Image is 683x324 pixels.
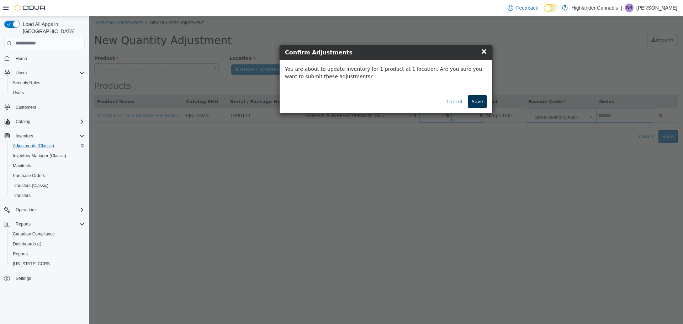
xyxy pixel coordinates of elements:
span: Inventory Manager (Classic) [10,152,85,160]
button: Users [1,68,88,78]
span: Reports [10,250,85,258]
h4: Confirm Adjustments [196,32,398,41]
span: × [392,31,398,39]
span: Purchase Orders [13,173,45,179]
span: Adjustments (Classic) [10,142,85,150]
span: Customers [13,103,85,112]
span: Load All Apps in [GEOGRAPHIC_DATA] [20,21,85,35]
a: Dashboards [10,240,44,248]
span: [US_STATE] CCRS [13,261,50,267]
button: Transfers [7,191,88,201]
span: Home [16,56,27,62]
nav: Complex example [4,51,85,302]
img: Cova [14,4,46,11]
span: Inventory [16,133,33,139]
span: Settings [13,274,85,283]
span: Dashboards [13,241,41,247]
button: Save [379,79,398,92]
a: Users [10,89,27,97]
button: Catalog [1,117,88,127]
a: Security Roles [10,79,43,87]
a: Transfers [10,191,33,200]
span: Transfers [10,191,85,200]
span: Operations [13,206,85,214]
button: Users [7,88,88,98]
button: Settings [1,273,88,283]
span: Users [10,89,85,97]
a: Customers [13,103,39,112]
p: | [621,4,622,12]
span: Washington CCRS [10,260,85,268]
button: Users [13,69,30,77]
span: Reports [13,220,85,228]
span: Home [13,54,85,63]
a: Adjustments (Classic) [10,142,57,150]
span: Transfers (Classic) [13,183,48,188]
span: Reports [13,251,28,257]
span: Inventory [13,132,85,140]
a: Canadian Compliance [10,230,58,238]
a: [US_STATE] CCRS [10,260,53,268]
button: Cancel [354,79,377,92]
span: Operations [16,207,37,213]
span: Adjustments (Classic) [13,143,54,149]
span: Reports [16,221,31,227]
span: Users [16,70,27,76]
p: [PERSON_NAME] [636,4,677,12]
span: Security Roles [13,80,40,86]
span: Users [13,69,85,77]
button: Manifests [7,161,88,171]
p: Highlander Cannabis [571,4,618,12]
span: Purchase Orders [10,171,85,180]
span: Feedback [516,4,538,11]
input: Dark Mode [544,4,558,12]
span: Catalog [16,119,30,124]
button: Purchase Orders [7,171,88,181]
button: Catalog [13,117,33,126]
span: Canadian Compliance [10,230,85,238]
a: Home [13,54,30,63]
span: Users [13,90,24,96]
button: Transfers (Classic) [7,181,88,191]
button: [US_STATE] CCRS [7,259,88,269]
span: Customers [16,105,36,110]
button: Operations [1,205,88,215]
button: Home [1,53,88,64]
button: Adjustments (Classic) [7,141,88,151]
span: Manifests [10,161,85,170]
span: Catalog [13,117,85,126]
a: Feedback [505,1,541,15]
a: Dashboards [7,239,88,249]
button: Customers [1,102,88,112]
button: Inventory Manager (Classic) [7,151,88,161]
span: Canadian Compliance [13,231,55,237]
span: Settings [16,276,31,281]
span: Manifests [13,163,31,169]
a: Settings [13,274,34,283]
a: Transfers (Classic) [10,181,51,190]
span: Transfers [13,193,31,198]
button: Reports [7,249,88,259]
button: Inventory [13,132,36,140]
button: Canadian Compliance [7,229,88,239]
a: Purchase Orders [10,171,48,180]
span: Transfers (Classic) [10,181,85,190]
button: Inventory [1,131,88,141]
span: NS [626,4,632,12]
p: You are about to update inventory for 1 product at 1 location. Are you sure you want to submit th... [196,49,398,64]
button: Reports [13,220,33,228]
button: Reports [1,219,88,229]
a: Manifests [10,161,34,170]
span: Inventory Manager (Classic) [13,153,66,159]
a: Reports [10,250,31,258]
button: Operations [13,206,39,214]
span: Security Roles [10,79,85,87]
button: Security Roles [7,78,88,88]
a: Inventory Manager (Classic) [10,152,69,160]
span: Dashboards [10,240,85,248]
div: Navneet Singh [625,4,634,12]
